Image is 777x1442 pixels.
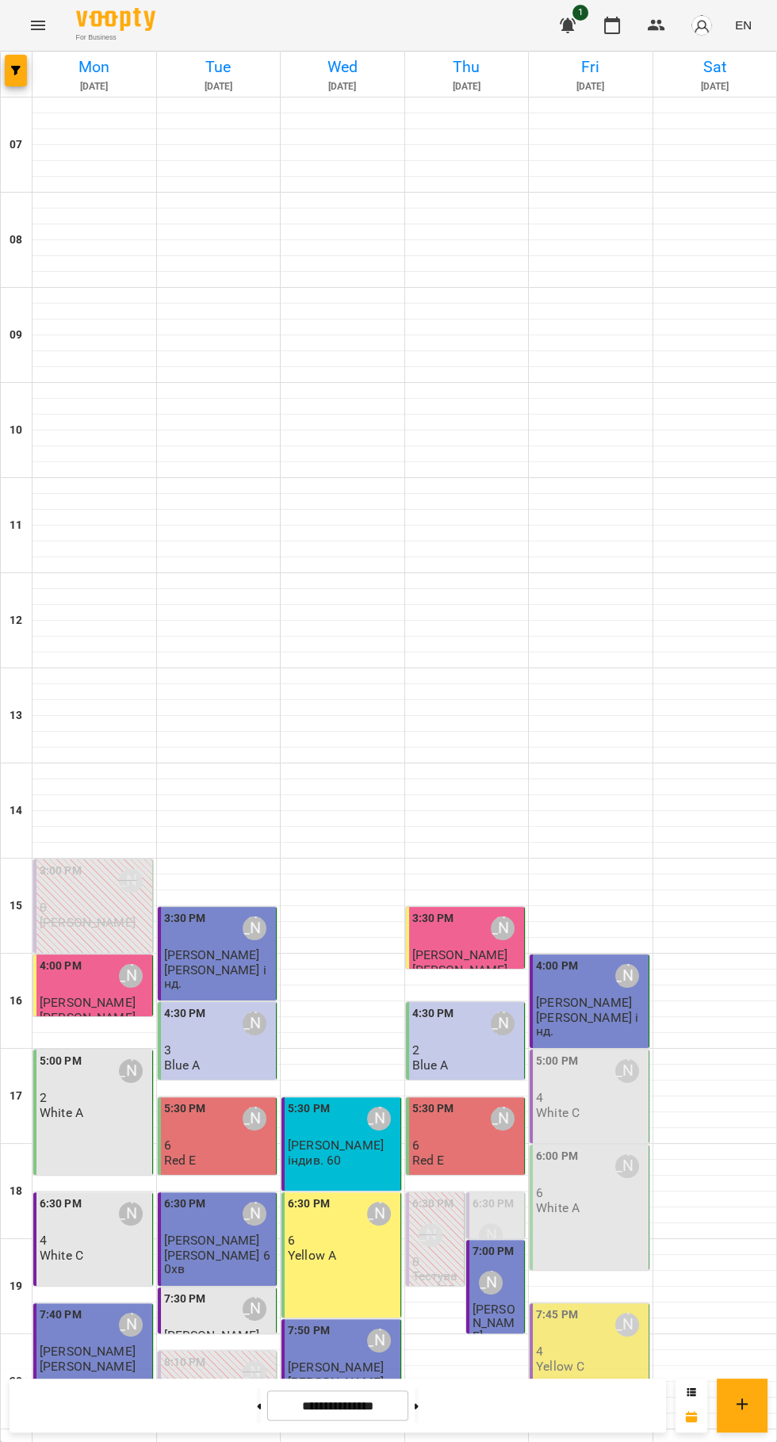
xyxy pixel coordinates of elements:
span: [PERSON_NAME] [473,1302,515,1344]
div: Юлія Драгомощенко [615,1154,639,1178]
div: Юлія Драгомощенко [479,1223,503,1247]
h6: 15 [10,897,22,915]
p: White A [536,1201,580,1214]
span: EN [735,17,752,33]
p: White A [40,1106,83,1119]
h6: [DATE] [408,79,526,94]
div: Юлія Драгомощенко [479,1271,503,1295]
div: Юлія Драгомощенко [491,916,515,940]
h6: [DATE] [283,79,402,94]
span: [PERSON_NAME] [536,995,632,1010]
div: Юлія Драгомощенко [491,1107,515,1130]
div: Юлія Драгомощенко [243,1107,266,1130]
span: [PERSON_NAME] [288,1360,384,1375]
label: 6:30 PM [164,1195,206,1213]
h6: 11 [10,517,22,534]
p: 6 [288,1234,397,1247]
label: 6:30 PM [40,1195,82,1213]
div: Юлія Драгомощенко [119,1202,143,1226]
label: 5:30 PM [164,1100,206,1118]
h6: Fri [531,55,650,79]
div: Юлія Драгомощенко [419,1223,442,1247]
p: 3 [164,1043,274,1057]
label: 7:45 PM [536,1306,578,1324]
span: [PERSON_NAME] [40,995,136,1010]
label: 4:00 PM [40,958,82,975]
span: [PERSON_NAME] [40,1344,136,1359]
div: Юлія Драгомощенко [367,1107,391,1130]
p: 0 [412,1255,461,1268]
button: Menu [19,6,57,44]
h6: 08 [10,231,22,249]
h6: Sat [656,55,775,79]
p: Blue A [412,1058,449,1072]
p: White C [536,1106,580,1119]
div: Юлія Драгомощенко [243,1360,266,1384]
label: 5:30 PM [412,1100,454,1118]
p: [PERSON_NAME] 60хв [164,1249,274,1276]
span: [PERSON_NAME] [164,1328,260,1343]
label: 6:30 PM [473,1195,515,1213]
div: Юлія Драгомощенко [243,1202,266,1226]
h6: 17 [10,1088,22,1105]
span: [PERSON_NAME] [412,947,508,962]
div: Юлія Драгомощенко [119,964,143,988]
p: [PERSON_NAME] [40,916,136,929]
div: Юлія Драгомощенко [119,869,143,893]
label: 6:30 PM [412,1195,454,1213]
p: 6 [412,1138,522,1152]
h6: Tue [159,55,278,79]
p: 6 [536,1186,645,1199]
div: Юлія Драгомощенко [243,1297,266,1321]
label: 6:00 PM [536,1148,578,1165]
p: 4 [536,1344,645,1358]
p: 6 [164,1138,274,1152]
div: Юлія Драгомощенко [243,916,266,940]
div: Юлія Драгомощенко [491,1012,515,1035]
label: 5:00 PM [40,1053,82,1070]
label: 7:50 PM [288,1322,330,1340]
button: EN [729,10,758,40]
p: Тестування [PERSON_NAME] 8р [412,1269,461,1324]
p: Red E [412,1153,445,1167]
div: Юлія Драгомощенко [615,964,639,988]
label: 3:00 PM [40,863,82,880]
div: Юлія Драгомощенко [119,1059,143,1083]
label: 4:30 PM [164,1005,206,1023]
div: Юлія Драгомощенко [615,1059,639,1083]
span: 1 [572,5,588,21]
div: Юлія Драгомощенко [367,1202,391,1226]
p: 0 [40,901,149,914]
label: 7:30 PM [164,1291,206,1308]
span: [PERSON_NAME] [288,1138,384,1153]
h6: [DATE] [159,79,278,94]
p: Blue A [164,1058,201,1072]
span: [PERSON_NAME] [164,947,260,962]
label: 5:00 PM [536,1053,578,1070]
p: 4 [536,1091,645,1104]
p: [PERSON_NAME] [40,1360,136,1373]
h6: 09 [10,327,22,344]
p: Yellow A [288,1249,336,1262]
div: Юлія Драгомощенко [119,1313,143,1337]
div: Юлія Драгомощенко [615,1313,639,1337]
p: 2 [412,1043,522,1057]
p: 2 [40,1091,149,1104]
h6: Thu [408,55,526,79]
label: 3:30 PM [164,910,206,928]
h6: [DATE] [35,79,154,94]
h6: 12 [10,612,22,629]
div: Юлія Драгомощенко [367,1329,391,1352]
p: Red E [164,1153,197,1167]
p: [PERSON_NAME] інд. [164,963,274,991]
img: avatar_s.png [691,14,713,36]
label: 8:10 PM [164,1354,206,1371]
label: 7:00 PM [473,1243,515,1260]
h6: 19 [10,1278,22,1295]
p: White C [40,1249,83,1262]
p: [PERSON_NAME] [40,1011,136,1024]
label: 5:30 PM [288,1100,330,1118]
label: 6:30 PM [288,1195,330,1213]
p: 4 [40,1234,149,1247]
p: індив. 60 [288,1153,341,1167]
